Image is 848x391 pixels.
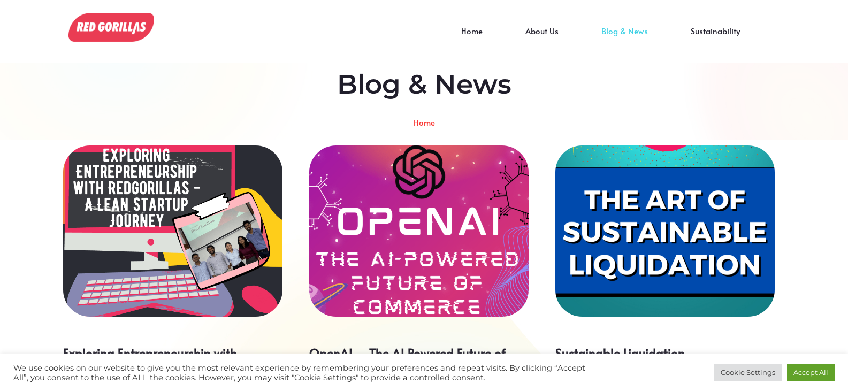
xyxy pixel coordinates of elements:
a: Sustainable Liquidation [555,344,685,361]
div: We use cookies on our website to give you the most relevant experience by remembering your prefer... [13,363,589,382]
a: Home [414,118,435,126]
a: Home [440,31,504,47]
a: Sustainable Liquidation [555,145,775,317]
a: Accept All [787,364,835,381]
h2: Blog & News [82,68,767,101]
a: Cookie Settings [714,364,782,381]
a: Exploring Entrepreneurship with RedGorillas: A Lean Startup Journey [63,344,260,377]
a: OpenAI – The AI Powered Future of Commerce [309,145,529,317]
a: About Us [504,31,580,47]
a: Sustainability [669,31,761,47]
img: Blog Posts [68,13,154,41]
a: OpenAI – The AI Powered Future of Commerce [309,344,506,377]
a: Exploring Entrepreneurship with RedGorillas: A Lean Startup Journey [63,145,282,317]
a: Blog & News [580,31,669,47]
